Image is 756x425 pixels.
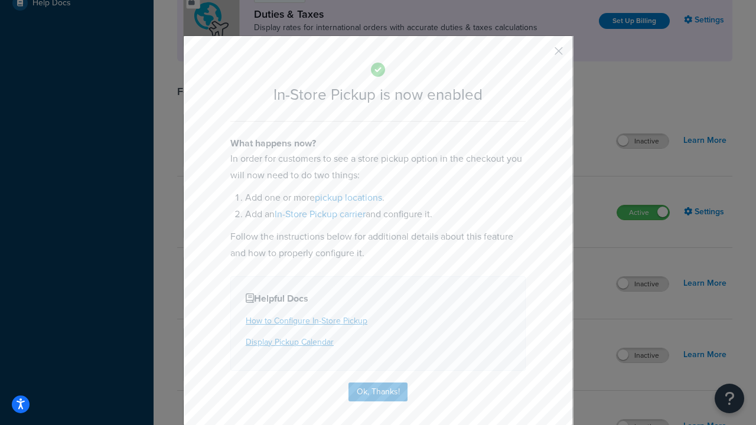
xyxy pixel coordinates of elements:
h4: What happens now? [230,136,526,151]
a: How to Configure In-Store Pickup [246,315,367,327]
button: Ok, Thanks! [348,382,408,401]
li: Add one or more . [245,189,526,206]
p: Follow the instructions below for additional details about this feature and how to properly confi... [230,228,526,261]
a: In-Store Pickup carrier [275,207,366,221]
p: In order for customers to see a store pickup option in the checkout you will now need to do two t... [230,151,526,184]
h2: In-Store Pickup is now enabled [230,86,526,103]
li: Add an and configure it. [245,206,526,223]
a: Display Pickup Calendar [246,336,334,348]
h4: Helpful Docs [246,292,510,306]
a: pickup locations [315,191,382,204]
